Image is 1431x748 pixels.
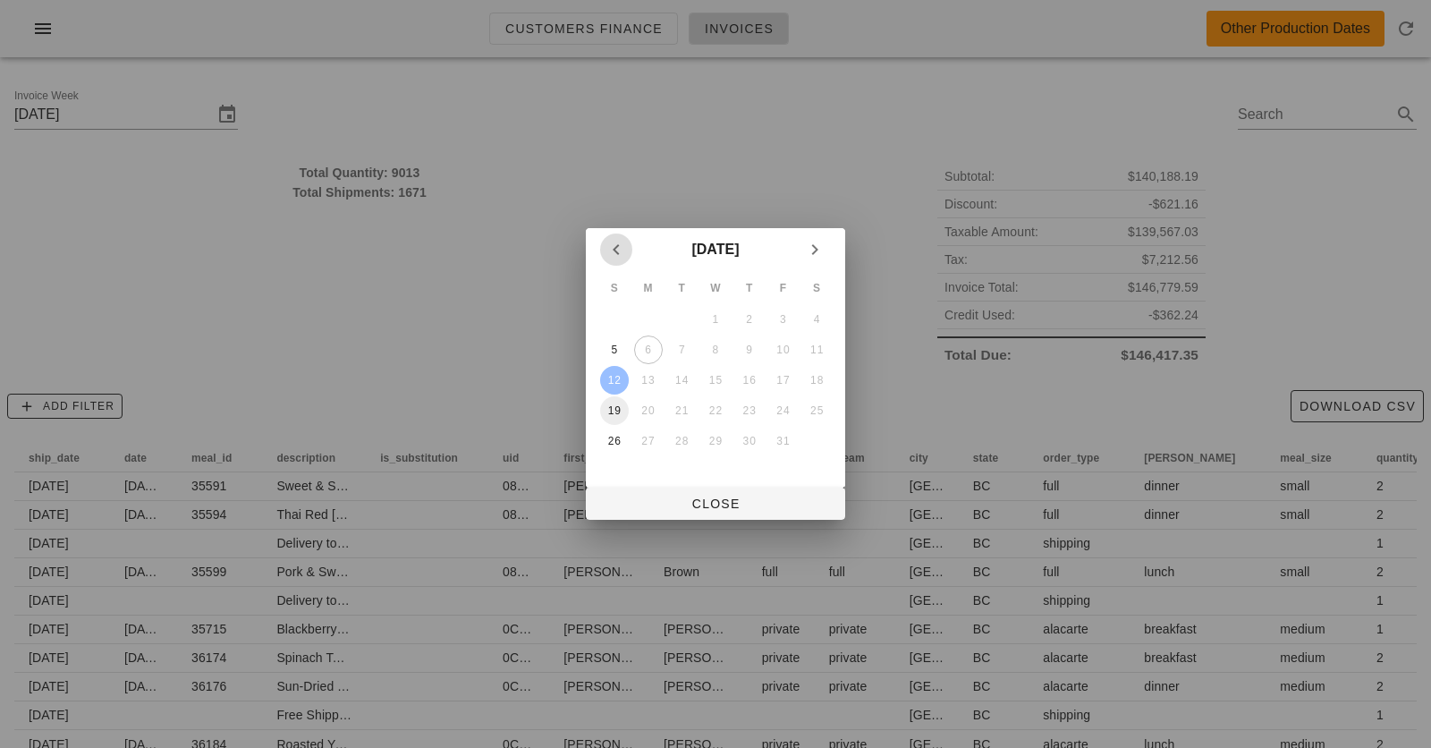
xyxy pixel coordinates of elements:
[600,234,632,266] button: Previous month
[699,273,732,303] th: W
[600,374,629,387] div: 12
[733,273,766,303] th: T
[799,234,831,266] button: Next month
[600,404,629,417] div: 19
[586,488,845,520] button: Close
[598,273,631,303] th: S
[767,273,800,303] th: F
[600,336,629,364] button: 5
[665,273,698,303] th: T
[600,344,629,356] div: 5
[600,427,629,455] button: 26
[800,273,833,303] th: S
[600,366,629,395] button: 12
[600,396,629,425] button: 19
[600,497,831,511] span: Close
[632,273,665,303] th: M
[684,232,746,268] button: [DATE]
[600,435,629,447] div: 26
